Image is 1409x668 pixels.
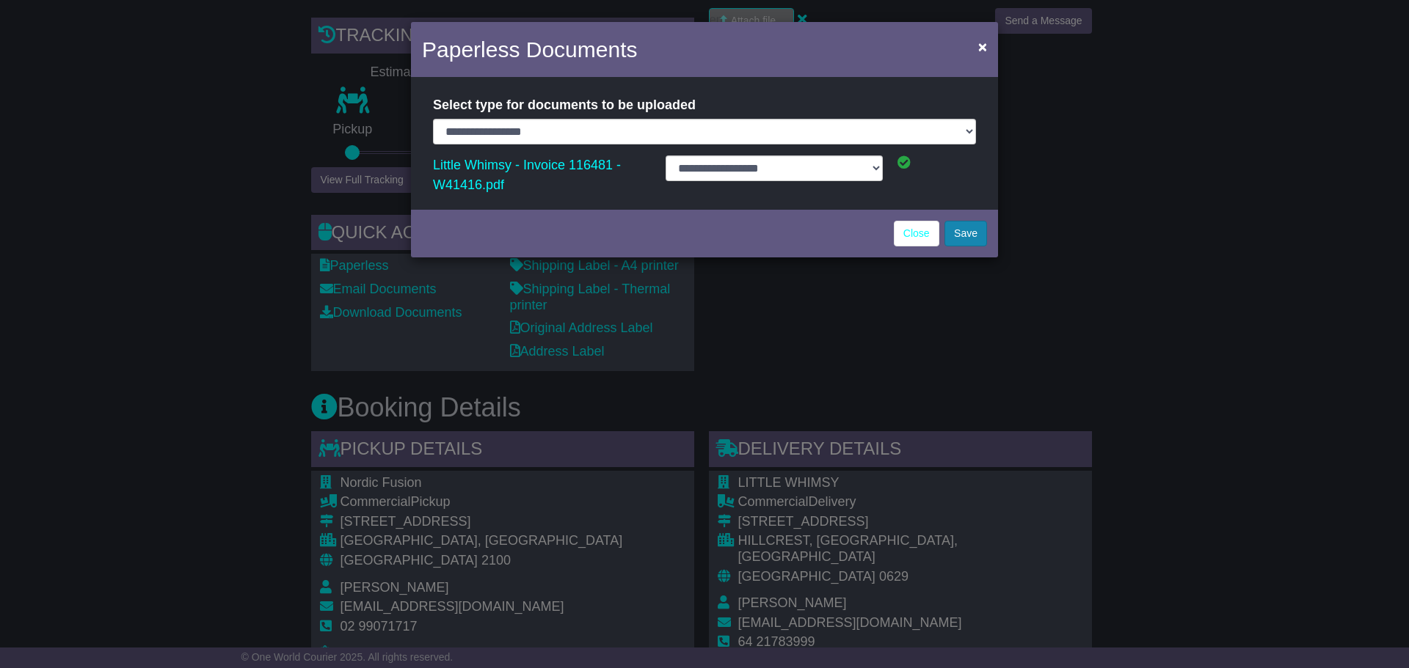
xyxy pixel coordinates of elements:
a: Close [894,221,939,246]
button: Close [971,32,994,62]
h4: Paperless Documents [422,33,637,66]
span: × [978,38,987,55]
button: Save [944,221,987,246]
label: Select type for documents to be uploaded [433,92,696,119]
a: Little Whimsy - Invoice 116481 -W41416.pdf [433,154,621,196]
